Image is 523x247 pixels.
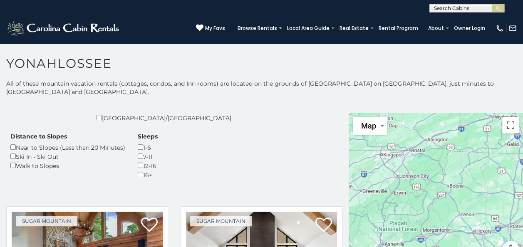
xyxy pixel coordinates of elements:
a: Local Area Guide [283,22,334,34]
span: My Favs [205,25,225,32]
button: Change map style [353,117,387,135]
a: Rental Program [374,22,422,34]
div: [GEOGRAPHIC_DATA]/[GEOGRAPHIC_DATA] [97,113,231,122]
div: Ski In - Ski Out [10,152,125,161]
div: 12-16 [138,161,158,170]
a: Sugar Mountain [16,216,77,226]
span: Map [361,121,376,130]
a: Add to favorites [315,217,332,234]
a: About [424,22,448,34]
a: Browse Rentals [233,22,281,34]
a: My Favs [196,24,225,32]
div: 16+ [138,170,158,179]
img: mail-regular-white.png [508,24,517,32]
button: Toggle fullscreen view [502,117,519,133]
a: Owner Login [450,22,489,34]
a: Real Estate [335,22,373,34]
a: Add to favorites [141,217,158,234]
img: phone-regular-white.png [496,24,504,32]
div: 7-11 [138,152,158,161]
a: Sugar Mountain [190,216,252,226]
div: Walk to Slopes [10,161,125,170]
img: White-1-2.png [6,20,121,37]
label: Distance to Slopes [10,132,67,141]
label: Sleeps [138,132,158,141]
div: 1-6 [138,143,158,152]
div: Near to Slopes (Less than 20 Minutes) [10,143,125,152]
